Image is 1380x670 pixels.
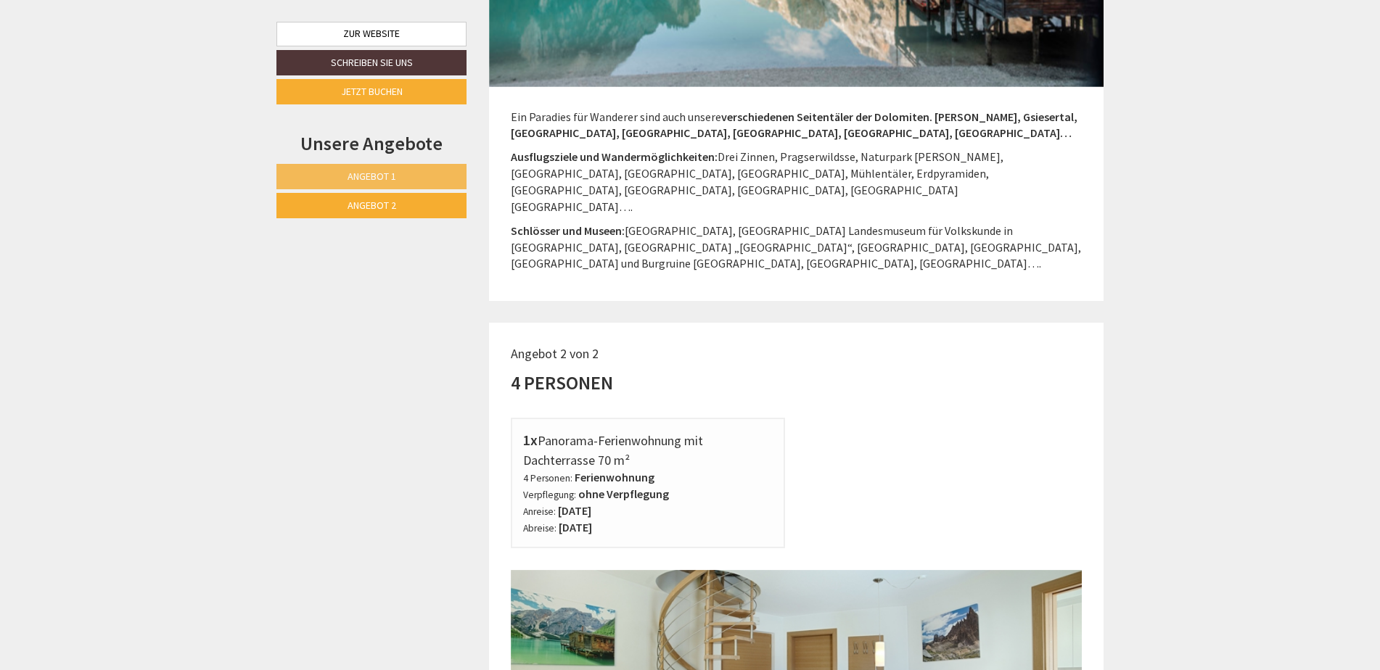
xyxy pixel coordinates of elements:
b: Ferienwohnung [575,470,654,484]
span: Angebot 2 [348,199,396,212]
small: Abreise: [523,522,556,534]
small: 08:35 [22,71,224,81]
a: Zur Website [276,22,467,46]
strong: Ausflugsziele und Wandermöglichkeiten: [511,149,718,164]
span: Angebot 1 [348,170,396,183]
div: Panorama-Ferienwohnung mit Dachterrasse 70 m² [523,430,773,469]
a: Jetzt buchen [276,79,467,104]
div: Unsere Angebote [276,130,467,157]
b: ohne Verpflegung [578,487,669,501]
div: Appartements [PERSON_NAME] [22,43,224,54]
span: Angebot 2 von 2 [511,345,599,362]
button: Senden [493,382,572,408]
strong: verschiedenen [721,109,794,124]
div: Guten Tag, wie können wir Ihnen helfen? [12,40,231,84]
small: Anreise: [523,505,556,518]
div: [DATE] [260,12,312,36]
p: Drei Zinnen, Pragserwildsse, Naturpark [PERSON_NAME], [GEOGRAPHIC_DATA], [GEOGRAPHIC_DATA], [GEOG... [511,149,1083,215]
b: [DATE] [559,520,592,534]
a: Schreiben Sie uns [276,50,467,75]
p: Ein Paradies für Wanderer sind auch unsere [511,109,1083,142]
div: 4 Personen [511,369,613,396]
small: 4 Personen: [523,472,572,484]
p: [GEOGRAPHIC_DATA], [GEOGRAPHIC_DATA] Landesmuseum für Volkskunde in [GEOGRAPHIC_DATA], [GEOGRAPHI... [511,223,1083,273]
small: Verpflegung: [523,489,576,501]
strong: Schlösser und Museen: [511,223,625,238]
b: [DATE] [558,503,591,518]
strong: Seitentäler der Dolomiten. [PERSON_NAME], Gsiesertal, [GEOGRAPHIC_DATA], [GEOGRAPHIC_DATA], [GEOG... [511,109,1077,141]
b: 1x [523,431,538,449]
